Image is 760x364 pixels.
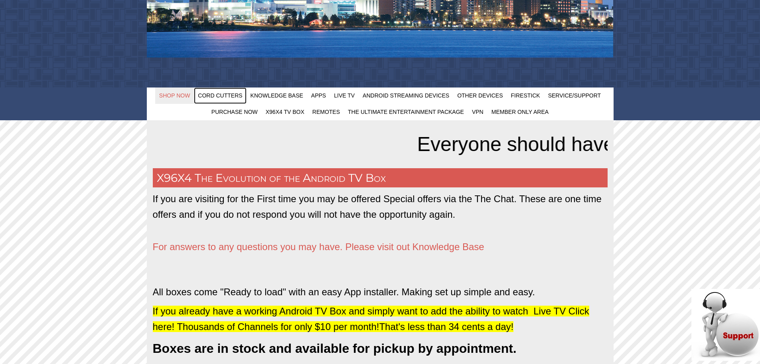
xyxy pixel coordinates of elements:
span: Shop Now [159,92,190,99]
span: VPN [472,109,484,115]
a: Shop Now [155,88,194,104]
span: Purchase Now [211,109,258,115]
a: Apps [307,88,330,104]
span: FireStick [511,92,540,99]
span: Remotes [312,109,340,115]
a: Other Devices [453,88,507,104]
span: X96X4 The Evolution of the Android TV Box [157,171,386,185]
span: Knowledge Base [251,92,303,99]
marquee: Everyone should have a VPN, if you are expeiencing any issues try using the VPN....Many services ... [153,128,608,160]
span: X96X4 TV Box [266,109,304,115]
span: All boxes come "Ready to load" with an easy App installer. Making set up simple and easy. [153,286,535,297]
span: For answers to any questions you may have. Please visit out Knowledge Base [153,241,484,252]
span: The Ultimate Entertainment Package [348,109,464,115]
a: Member Only Area [488,104,553,120]
a: VPN [468,104,488,120]
span: That's less than 34 cents a day! [379,321,513,332]
strong: Boxes are in stock and available for pickup by appointment. [153,341,517,356]
a: X96X4 TV Box [262,104,308,120]
span: Service/Support [548,92,601,99]
a: Knowledge Base [247,88,307,104]
a: For answers to any questions you may have. Please visit out Knowledge Base [153,245,484,251]
span: If you already have a working Android TV Box and simply want to add the ability to watch Live TV ... [153,306,589,332]
span: Member Only Area [492,109,549,115]
span: Other Devices [457,92,503,99]
a: Android Streaming Devices [359,88,453,104]
span: If you are visiting for the First time you may be offered Special offers via the The Chat. These ... [153,193,602,219]
span: Apps [311,92,326,99]
a: The Ultimate Entertainment Package [344,104,468,120]
a: If you already have a working Android TV Box and simply want to add the ability to watch Live TV ... [153,309,589,331]
span: Android Streaming Devices [363,92,449,99]
a: Service/Support [544,88,605,104]
img: Chat attention grabber [3,3,75,75]
span: Live TV [334,92,355,99]
a: Live TV [330,88,359,104]
a: Purchase Now [207,104,262,120]
span: Cord Cutters [198,92,242,99]
a: Cord Cutters [194,88,246,104]
a: Remotes [308,104,344,120]
iframe: chat widget [688,286,760,364]
span: 1 [3,3,6,10]
a: FireStick [507,88,544,104]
